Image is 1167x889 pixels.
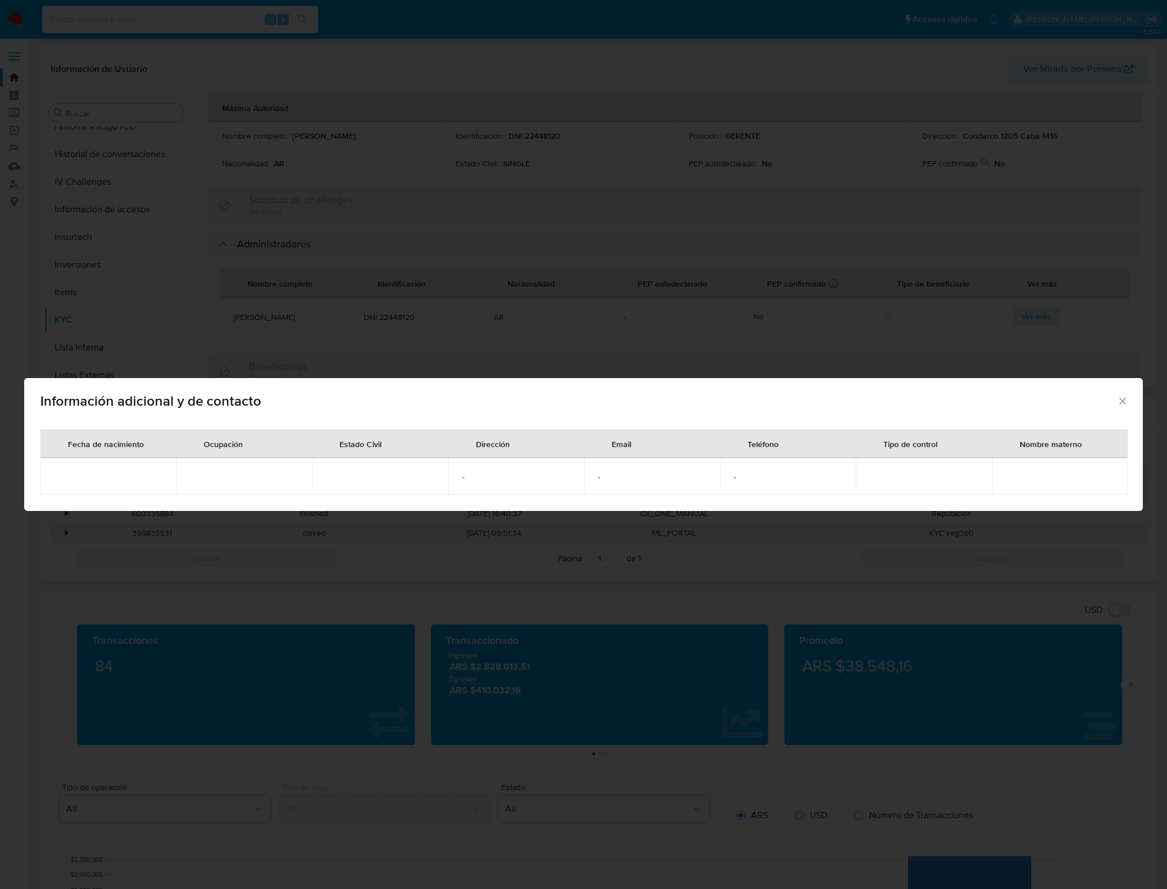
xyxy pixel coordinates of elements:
div: Nombre materno [1006,430,1096,457]
div: Ocupación [190,430,257,457]
span: - [734,472,842,482]
span: - [598,472,706,482]
div: Tipo de control [869,430,951,457]
div: Estado Civil [326,430,395,457]
div: Fecha de nacimiento [54,430,158,457]
button: Cerrar [1117,395,1127,406]
span: - [462,472,570,482]
div: Dirección [462,430,524,457]
div: Teléfono [734,430,792,457]
div: Email [598,430,645,457]
span: Información adicional y de contacto [40,394,1117,408]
